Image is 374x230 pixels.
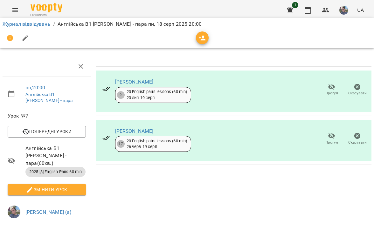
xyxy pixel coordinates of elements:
button: Попередні уроки [8,126,86,137]
div: 17 [117,140,125,148]
span: Прогул [325,91,338,96]
button: Прогул [319,81,344,99]
a: пн , 20:00 [25,85,45,91]
button: UA [355,4,366,16]
span: Англійська В1 [PERSON_NAME] - пара ( 60 хв. ) [25,145,86,167]
img: Voopty Logo [31,3,62,12]
button: Прогул [319,130,344,148]
button: Змінити урок [8,184,86,195]
span: Скасувати [348,140,367,145]
span: Урок №7 [8,112,86,120]
a: [PERSON_NAME] (а) [25,209,72,215]
a: [PERSON_NAME] [115,128,154,134]
div: 9 [117,91,125,99]
img: 12e81ef5014e817b1a9089eb975a08d3.jpeg [8,206,20,218]
a: [PERSON_NAME] [115,79,154,85]
span: 2025 [8] English Pairs 60 min [25,169,86,175]
p: Англійська В1 [PERSON_NAME] - пара пн, 18 серп 2025 20:00 [58,20,202,28]
button: Скасувати [344,81,370,99]
button: Menu [8,3,23,18]
span: 1 [292,2,298,8]
nav: breadcrumb [3,20,371,28]
span: Змінити урок [13,186,81,193]
button: Скасувати [344,130,370,148]
span: Прогул [325,140,338,145]
span: UA [357,7,364,13]
li: / [53,20,55,28]
a: Журнал відвідувань [3,21,51,27]
div: 20 English pairs lessons (60 min) 26 черв - 19 серп [127,138,187,150]
a: Англійська В1 [PERSON_NAME] - пара [25,92,73,103]
span: Попередні уроки [13,128,81,135]
img: 12e81ef5014e817b1a9089eb975a08d3.jpeg [339,6,348,15]
span: Скасувати [348,91,367,96]
span: For Business [31,13,62,17]
div: 20 English pairs lessons (60 min) 23 лип - 19 серп [127,89,187,101]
